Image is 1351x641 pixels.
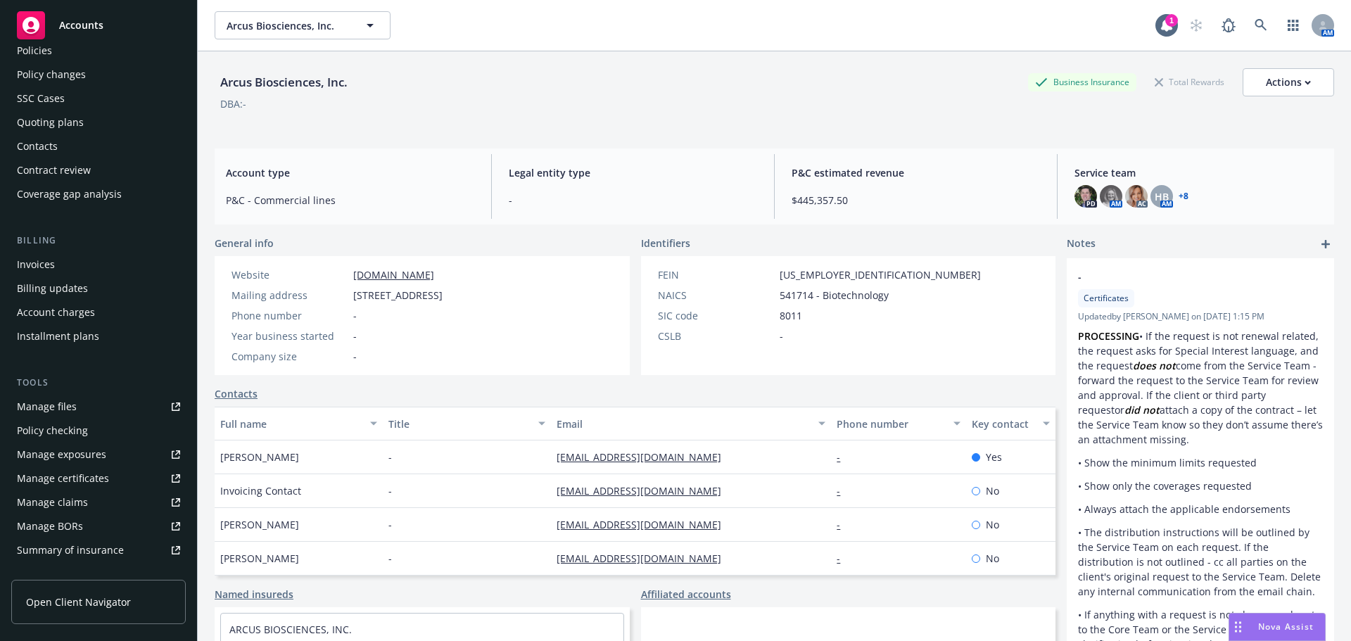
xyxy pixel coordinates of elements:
span: - [780,329,783,343]
div: CSLB [658,329,774,343]
span: P&C estimated revenue [792,165,1040,180]
a: Policies [11,39,186,62]
div: Manage exposures [17,443,106,466]
span: No [986,551,999,566]
span: No [986,483,999,498]
span: - [388,450,392,464]
span: - [509,193,757,208]
a: Manage exposures [11,443,186,466]
div: Business Insurance [1028,73,1136,91]
a: add [1317,236,1334,253]
img: photo [1074,185,1097,208]
a: Named insureds [215,587,293,602]
em: did not [1124,403,1160,417]
div: Installment plans [17,325,99,348]
div: Contacts [17,135,58,158]
div: FEIN [658,267,774,282]
p: • Always attach the applicable endorsements [1078,502,1323,516]
span: $445,357.50 [792,193,1040,208]
div: Contract review [17,159,91,182]
p: • If the request is not renewal related, the request asks for Special Interest language, and the ... [1078,329,1323,447]
button: Phone number [831,407,965,440]
div: Phone number [837,417,944,431]
div: Website [231,267,348,282]
span: - [388,483,392,498]
a: Policy checking [11,419,186,442]
span: Notes [1067,236,1096,253]
a: Affiliated accounts [641,587,731,602]
span: Arcus Biosciences, Inc. [227,18,348,33]
span: [PERSON_NAME] [220,450,299,464]
span: Legal entity type [509,165,757,180]
a: Manage files [11,395,186,418]
p: • The distribution instructions will be outlined by the Service Team on each request. If the dist... [1078,525,1323,599]
div: Billing updates [17,277,88,300]
a: ARCUS BIOSCIENCES, INC. [229,623,352,636]
span: Identifiers [641,236,690,250]
p: • Show only the coverages requested [1078,478,1323,493]
a: [EMAIL_ADDRESS][DOMAIN_NAME] [557,484,732,497]
span: Nova Assist [1258,621,1314,633]
div: Account charges [17,301,95,324]
img: photo [1100,185,1122,208]
div: Policies [17,39,52,62]
div: Policy changes [17,63,86,86]
a: Contacts [215,386,258,401]
div: Actions [1266,69,1311,96]
a: - [837,484,851,497]
span: Account type [226,165,474,180]
p: • Show the minimum limits requested [1078,455,1323,470]
a: Summary of insurance [11,539,186,561]
a: +8 [1179,192,1188,201]
div: Drag to move [1229,614,1247,640]
a: Billing updates [11,277,186,300]
span: [STREET_ADDRESS] [353,288,443,303]
span: [PERSON_NAME] [220,551,299,566]
div: Total Rewards [1148,73,1231,91]
div: Manage BORs [17,515,83,538]
a: Quoting plans [11,111,186,134]
span: - [388,517,392,532]
a: Search [1247,11,1275,39]
a: SSC Cases [11,87,186,110]
a: - [837,518,851,531]
a: Switch app [1279,11,1307,39]
span: - [388,551,392,566]
a: Start snowing [1182,11,1210,39]
span: - [353,349,357,364]
span: Accounts [59,20,103,31]
div: Policy checking [17,419,88,442]
span: P&C - Commercial lines [226,193,474,208]
a: [DOMAIN_NAME] [353,268,434,281]
div: Manage certificates [17,467,109,490]
a: Coverage gap analysis [11,183,186,205]
div: Coverage gap analysis [17,183,122,205]
a: Manage certificates [11,467,186,490]
span: Open Client Navigator [26,595,131,609]
div: Mailing address [231,288,348,303]
a: Contract review [11,159,186,182]
a: Policy changes [11,63,186,86]
div: Phone number [231,308,348,323]
span: [US_EMPLOYER_IDENTIFICATION_NUMBER] [780,267,981,282]
div: NAICS [658,288,774,303]
div: DBA: - [220,96,246,111]
div: Email [557,417,810,431]
span: 8011 [780,308,802,323]
a: Manage BORs [11,515,186,538]
img: photo [1125,185,1148,208]
span: 541714 - Biotechnology [780,288,889,303]
div: Billing [11,234,186,248]
a: Accounts [11,6,186,45]
div: Company size [231,349,348,364]
span: Yes [986,450,1002,464]
a: Contacts [11,135,186,158]
button: Arcus Biosciences, Inc. [215,11,391,39]
a: Account charges [11,301,186,324]
button: Key contact [966,407,1055,440]
a: Invoices [11,253,186,276]
span: Updated by [PERSON_NAME] on [DATE] 1:15 PM [1078,310,1323,323]
div: SSC Cases [17,87,65,110]
div: Manage claims [17,491,88,514]
a: Manage claims [11,491,186,514]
